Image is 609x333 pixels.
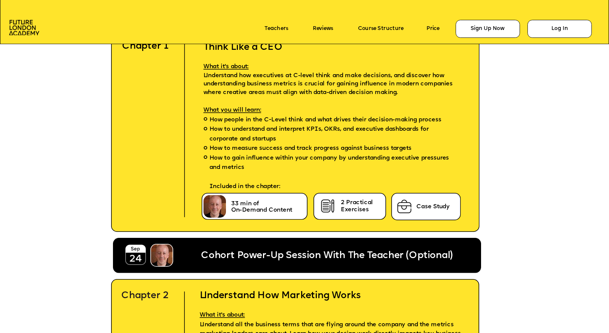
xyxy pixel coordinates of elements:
[121,291,169,300] span: Chapter 2
[203,73,455,95] span: Understand how executives at C-level think and make decisions, and discover how understanding bus...
[358,26,404,32] a: Course Structure
[417,204,450,209] span: Case Study
[209,115,441,125] span: How people in the C-Level think and what drives their decision-making process
[209,153,457,191] span: How to gain influence within your company by understanding executive pressures and metrics Includ...
[9,20,39,35] img: image-aac980e9-41de-4c2d-a048-f29dd30a0068.png
[341,200,375,212] span: 2 Practical Exercises
[395,198,413,215] img: image-75ee59ac-5515-4aba-aadc-0d7dfe35305c.png
[264,26,288,32] a: Teachers
[313,26,333,32] a: Reviews
[209,144,412,153] span: How to measure success and track progress against business targets
[201,251,453,260] span: Cohort Power-Up Session With The Teacher (Optional)
[231,201,259,206] span: 33 min of
[209,125,457,144] span: How to understand and interpret KPIs, OKRs, and executive dashboards for corporate and startups
[203,108,261,113] span: What you will learn:
[122,42,169,51] span: Chapter 1
[231,208,293,213] span: On-Demand Content
[191,278,478,302] h2: Understand How Marketing Works
[124,243,147,266] img: image-18956b4c-1360-46b4-bafe-d711b826ae50.png
[203,64,249,69] span: What it's about:
[426,26,440,32] a: Price
[200,312,245,318] span: What it's about:
[319,198,337,215] img: image-cb722855-f231-420d-ba86-ef8a9b8709e7.png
